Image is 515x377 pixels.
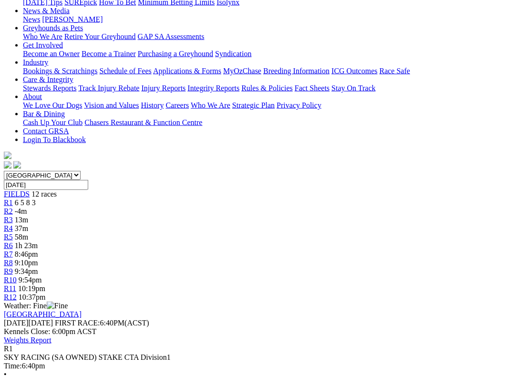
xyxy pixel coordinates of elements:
[153,67,221,75] a: Applications & Forms
[23,127,69,135] a: Contact GRSA
[4,267,13,275] a: R9
[4,362,22,370] span: Time:
[23,15,40,23] a: News
[23,32,511,41] div: Greyhounds as Pets
[23,50,80,58] a: Become an Owner
[223,67,261,75] a: MyOzChase
[4,362,511,370] div: 6:40pm
[23,67,511,75] div: Industry
[15,216,28,224] span: 13m
[23,50,511,58] div: Get Involved
[19,293,46,301] span: 10:37pm
[23,118,82,126] a: Cash Up Your Club
[23,41,63,49] a: Get Involved
[99,67,151,75] a: Schedule of Fees
[215,50,251,58] a: Syndication
[15,233,28,241] span: 58m
[4,224,13,232] a: R4
[4,259,13,267] a: R8
[4,284,16,293] a: R11
[4,161,11,169] img: facebook.svg
[23,58,48,66] a: Industry
[263,67,330,75] a: Breeding Information
[23,101,511,110] div: About
[82,50,136,58] a: Become a Trainer
[4,319,29,327] span: [DATE]
[138,32,205,41] a: GAP SA Assessments
[23,136,86,144] a: Login To Blackbook
[4,250,13,258] a: R7
[15,224,28,232] span: 37m
[23,15,511,24] div: News & Media
[84,101,139,109] a: Vision and Values
[23,118,511,127] div: Bar & Dining
[47,302,68,310] img: Fine
[191,101,230,109] a: Who We Are
[4,345,13,353] span: R1
[31,190,57,198] span: 12 races
[187,84,239,92] a: Integrity Reports
[42,15,103,23] a: [PERSON_NAME]
[23,75,73,84] a: Care & Integrity
[165,101,189,109] a: Careers
[23,84,76,92] a: Stewards Reports
[4,207,13,215] a: R2
[4,327,511,336] div: Kennels Close: 6:00pm ACST
[4,276,17,284] a: R10
[331,67,377,75] a: ICG Outcomes
[4,199,13,207] a: R1
[23,7,70,15] a: News & Media
[4,319,53,327] span: [DATE]
[15,241,38,250] span: 1h 23m
[4,190,30,198] a: FIELDS
[78,84,139,92] a: Track Injury Rebate
[4,302,68,310] span: Weather: Fine
[331,84,375,92] a: Stay On Track
[55,319,100,327] span: FIRST RACE:
[84,118,202,126] a: Chasers Restaurant & Function Centre
[4,233,13,241] a: R5
[15,259,38,267] span: 9:10pm
[379,67,410,75] a: Race Safe
[4,241,13,250] a: R6
[19,276,42,284] span: 9:54pm
[4,336,51,344] a: Weights Report
[4,310,82,318] a: [GEOGRAPHIC_DATA]
[23,24,83,32] a: Greyhounds as Pets
[13,161,21,169] img: twitter.svg
[4,180,88,190] input: Select date
[23,67,97,75] a: Bookings & Scratchings
[4,152,11,159] img: logo-grsa-white.png
[232,101,275,109] a: Strategic Plan
[141,84,185,92] a: Injury Reports
[23,101,82,109] a: We Love Our Dogs
[4,293,17,301] a: R12
[4,216,13,224] a: R3
[15,267,38,275] span: 9:34pm
[23,84,511,93] div: Care & Integrity
[55,319,149,327] span: 6:40PM(ACST)
[277,101,321,109] a: Privacy Policy
[15,199,36,207] span: 6 5 8 3
[18,284,45,293] span: 10:19pm
[23,110,65,118] a: Bar & Dining
[295,84,330,92] a: Fact Sheets
[23,32,62,41] a: Who We Are
[64,32,136,41] a: Retire Your Greyhound
[4,353,511,362] div: SKY RACING (SA OWNED) STAKE CTA Division1
[138,50,213,58] a: Purchasing a Greyhound
[23,93,42,101] a: About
